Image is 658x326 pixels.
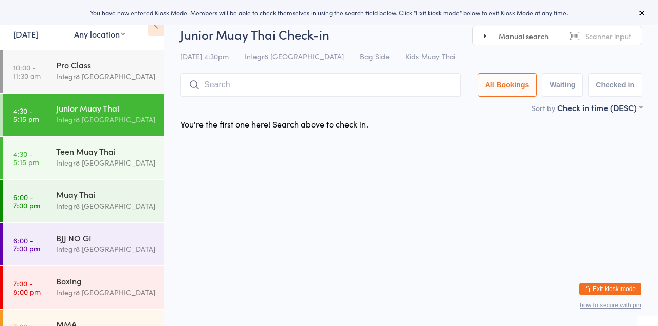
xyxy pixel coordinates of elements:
[3,266,164,309] a: 7:00 -8:00 pmBoxingIntegr8 [GEOGRAPHIC_DATA]
[13,106,39,123] time: 4:30 - 5:15 pm
[180,26,642,43] h2: Junior Muay Thai Check-in
[406,51,455,61] span: Kids Muay Thai
[3,180,164,222] a: 6:00 -7:00 pmMuay ThaiIntegr8 [GEOGRAPHIC_DATA]
[3,94,164,136] a: 4:30 -5:15 pmJunior Muay ThaiIntegr8 [GEOGRAPHIC_DATA]
[478,73,537,97] button: All Bookings
[245,51,344,61] span: Integr8 [GEOGRAPHIC_DATA]
[56,232,155,243] div: BJJ NO GI
[180,118,368,130] div: You're the first one here! Search above to check in.
[56,70,155,82] div: Integr8 [GEOGRAPHIC_DATA]
[532,103,555,113] label: Sort by
[499,31,549,41] span: Manual search
[16,8,642,17] div: You have now entered Kiosk Mode. Members will be able to check themselves in using the search fie...
[56,146,155,157] div: Teen Muay Thai
[579,283,641,295] button: Exit kiosk mode
[13,63,41,80] time: 10:00 - 11:30 am
[3,50,164,93] a: 10:00 -11:30 amPro ClassIntegr8 [GEOGRAPHIC_DATA]
[13,150,39,166] time: 4:30 - 5:15 pm
[56,200,155,212] div: Integr8 [GEOGRAPHIC_DATA]
[56,275,155,286] div: Boxing
[360,51,390,61] span: Bag Side
[180,73,461,97] input: Search
[3,137,164,179] a: 4:30 -5:15 pmTeen Muay ThaiIntegr8 [GEOGRAPHIC_DATA]
[56,157,155,169] div: Integr8 [GEOGRAPHIC_DATA]
[56,114,155,125] div: Integr8 [GEOGRAPHIC_DATA]
[3,223,164,265] a: 6:00 -7:00 pmBJJ NO GIIntegr8 [GEOGRAPHIC_DATA]
[13,236,40,252] time: 6:00 - 7:00 pm
[557,102,642,113] div: Check in time (DESC)
[13,279,41,296] time: 7:00 - 8:00 pm
[56,189,155,200] div: Muay Thai
[56,286,155,298] div: Integr8 [GEOGRAPHIC_DATA]
[56,243,155,255] div: Integr8 [GEOGRAPHIC_DATA]
[56,59,155,70] div: Pro Class
[585,31,631,41] span: Scanner input
[74,28,125,40] div: Any location
[580,302,641,309] button: how to secure with pin
[56,102,155,114] div: Junior Muay Thai
[542,73,583,97] button: Waiting
[13,193,40,209] time: 6:00 - 7:00 pm
[13,28,39,40] a: [DATE]
[180,51,229,61] span: [DATE] 4:30pm
[588,73,642,97] button: Checked in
